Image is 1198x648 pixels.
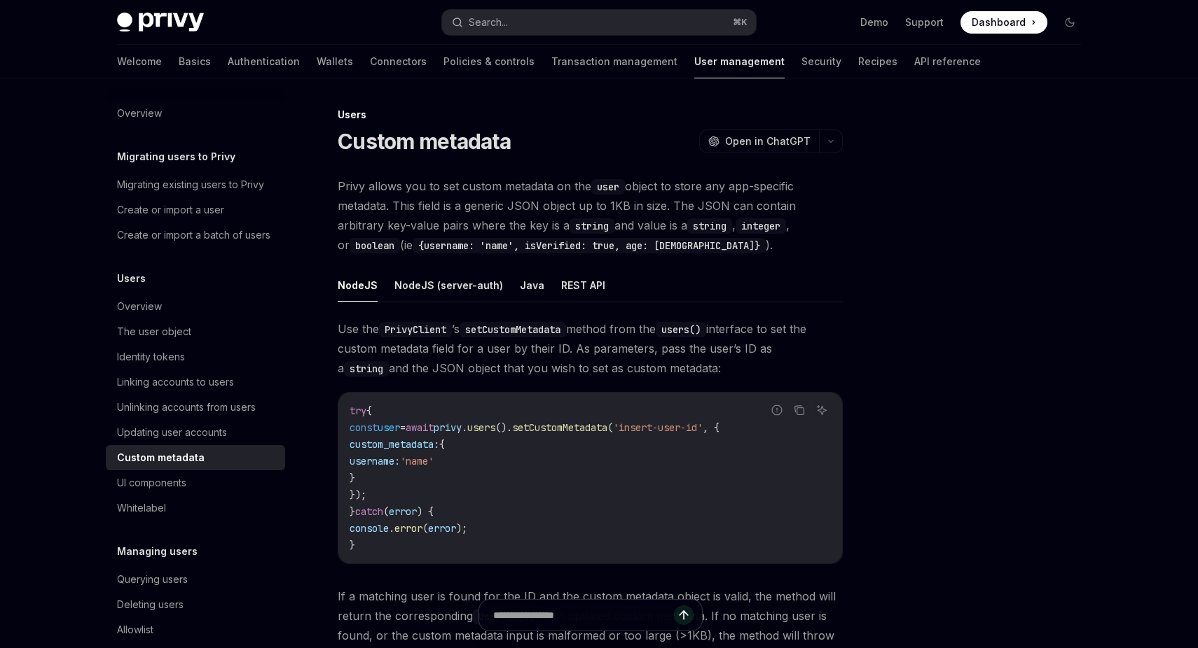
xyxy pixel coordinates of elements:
span: catch [355,505,383,518]
button: REST API [561,269,605,302]
span: }); [350,488,366,501]
div: Linking accounts to users [117,374,234,390]
a: Connectors [370,45,427,78]
span: Use the ’s method from the interface to set the custom metadata field for a user by their ID. As ... [338,319,843,378]
code: PrivyClient [379,322,452,337]
a: Overview [106,101,285,126]
a: Basics [179,45,211,78]
a: User management [694,45,785,78]
span: ( [607,421,613,434]
a: Transaction management [551,45,677,78]
div: Overview [117,298,162,315]
span: 'insert-user-id' [613,421,703,434]
span: const [350,421,378,434]
span: { [366,404,372,417]
div: Search... [469,14,508,31]
a: Allowlist [106,617,285,642]
a: Dashboard [961,11,1047,34]
span: Open in ChatGPT [725,134,811,148]
span: custom_metadata: [350,438,439,451]
span: ( [422,522,428,535]
button: Ask AI [813,401,831,419]
code: string [570,218,614,234]
div: Unlinking accounts from users [117,399,256,416]
a: Custom metadata [106,445,285,470]
div: Allowlist [117,621,153,638]
span: . [389,522,394,535]
span: error [389,505,417,518]
code: string [687,218,732,234]
button: NodeJS (server-auth) [394,269,503,302]
span: error [428,522,456,535]
div: Custom metadata [117,449,205,466]
div: Whitelabel [117,500,166,516]
div: Overview [117,105,162,122]
span: ( [383,505,389,518]
a: Policies & controls [443,45,535,78]
h5: Managing users [117,543,198,560]
code: setCustomMetadata [460,322,566,337]
button: Send message [674,605,694,625]
a: Querying users [106,567,285,592]
span: await [406,421,434,434]
span: = [400,421,406,434]
code: user [591,179,625,195]
span: Privy allows you to set custom metadata on the object to store any app-specific metadata. This fi... [338,176,843,255]
h1: Custom metadata [338,129,511,154]
span: setCustomMetadata [512,421,607,434]
a: Migrating existing users to Privy [106,172,285,197]
button: Search...⌘K [442,10,756,35]
a: The user object [106,319,285,344]
span: (). [495,421,512,434]
a: API reference [914,45,981,78]
button: Copy the contents from the code block [790,401,808,419]
span: { [439,438,445,451]
div: Querying users [117,571,188,588]
a: Deleting users [106,592,285,617]
span: } [350,539,355,551]
a: Support [905,15,944,29]
span: username: [350,455,400,467]
a: Updating user accounts [106,420,285,445]
code: integer [736,218,786,234]
h5: Migrating users to Privy [117,148,235,165]
span: ⌘ K [733,17,748,28]
a: Create or import a user [106,197,285,223]
span: ); [456,522,467,535]
a: Recipes [858,45,897,78]
button: Toggle dark mode [1059,11,1081,34]
a: Create or import a batch of users [106,223,285,248]
div: Deleting users [117,596,184,613]
code: users() [656,322,706,337]
img: dark logo [117,13,204,32]
a: Whitelabel [106,495,285,521]
span: 'name' [400,455,434,467]
a: Security [801,45,841,78]
span: , { [703,421,720,434]
a: Identity tokens [106,344,285,369]
div: Updating user accounts [117,424,227,441]
button: NodeJS [338,269,378,302]
div: Create or import a user [117,202,224,218]
button: Open in ChatGPT [699,129,819,153]
span: users [467,421,495,434]
a: Unlinking accounts from users [106,395,285,420]
div: The user object [117,323,191,340]
div: Create or import a batch of users [117,227,270,244]
span: ) { [417,505,434,518]
a: Wallets [317,45,353,78]
code: boolean [350,238,400,253]
div: Migrating existing users to Privy [117,176,264,193]
button: Java [520,269,544,302]
span: privy [434,421,462,434]
code: string [344,361,389,376]
span: console [350,522,389,535]
div: Identity tokens [117,348,185,365]
a: UI components [106,470,285,495]
a: Authentication [228,45,300,78]
button: Report incorrect code [768,401,786,419]
a: Overview [106,294,285,319]
span: try [350,404,366,417]
a: Demo [860,15,888,29]
span: Dashboard [972,15,1026,29]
